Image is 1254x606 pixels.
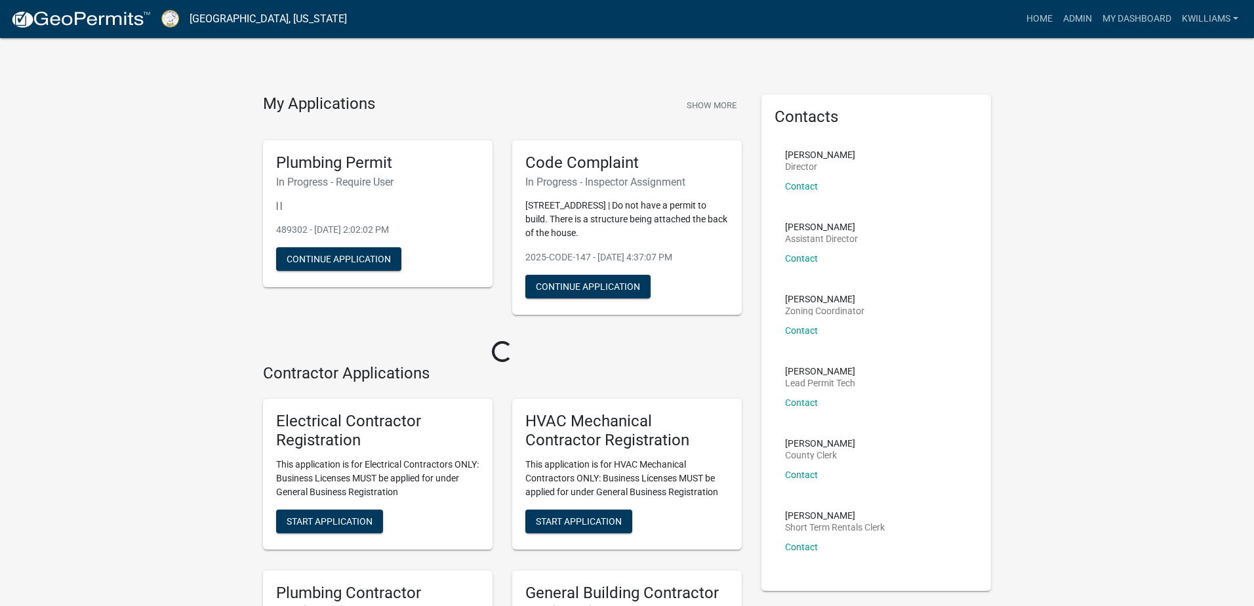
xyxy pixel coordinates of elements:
[785,294,864,304] p: [PERSON_NAME]
[785,234,858,243] p: Assistant Director
[681,94,742,116] button: Show More
[276,412,479,450] h5: Electrical Contractor Registration
[525,199,729,240] p: [STREET_ADDRESS] | Do not have a permit to build. There is a structure being attached the back of...
[1097,7,1177,31] a: My Dashboard
[276,199,479,212] p: | |
[785,451,855,460] p: County Clerk
[525,458,729,499] p: This application is for HVAC Mechanical Contractors ONLY: Business Licenses MUST be applied for u...
[263,94,375,114] h4: My Applications
[525,153,729,172] h5: Code Complaint
[785,162,855,171] p: Director
[525,275,651,298] button: Continue Application
[785,181,818,192] a: Contact
[785,253,818,264] a: Contact
[1021,7,1058,31] a: Home
[775,108,978,127] h5: Contacts
[785,222,858,232] p: [PERSON_NAME]
[190,8,347,30] a: [GEOGRAPHIC_DATA], [US_STATE]
[785,150,855,159] p: [PERSON_NAME]
[161,10,179,28] img: Putnam County, Georgia
[263,364,742,383] h4: Contractor Applications
[287,515,373,526] span: Start Application
[525,412,729,450] h5: HVAC Mechanical Contractor Registration
[525,176,729,188] h6: In Progress - Inspector Assignment
[276,458,479,499] p: This application is for Electrical Contractors ONLY: Business Licenses MUST be applied for under ...
[1177,7,1244,31] a: kwilliams
[276,510,383,533] button: Start Application
[785,523,885,532] p: Short Term Rentals Clerk
[785,439,855,448] p: [PERSON_NAME]
[536,515,622,526] span: Start Application
[1058,7,1097,31] a: Admin
[525,251,729,264] p: 2025-CODE-147 - [DATE] 4:37:07 PM
[276,223,479,237] p: 489302 - [DATE] 2:02:02 PM
[785,397,818,408] a: Contact
[785,378,855,388] p: Lead Permit Tech
[785,511,885,520] p: [PERSON_NAME]
[276,153,479,172] h5: Plumbing Permit
[785,470,818,480] a: Contact
[276,247,401,271] button: Continue Application
[276,176,479,188] h6: In Progress - Require User
[785,325,818,336] a: Contact
[525,510,632,533] button: Start Application
[785,542,818,552] a: Contact
[785,306,864,315] p: Zoning Coordinator
[785,367,855,376] p: [PERSON_NAME]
